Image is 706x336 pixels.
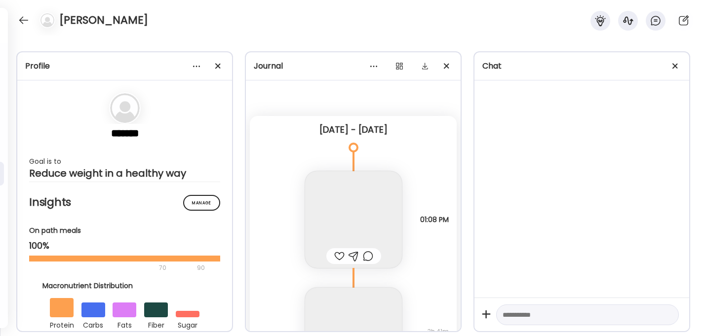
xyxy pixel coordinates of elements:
div: 90 [196,262,206,274]
img: bg-avatar-default.svg [40,13,54,27]
span: 3h 41m [418,327,449,336]
div: Macronutrient Distribution [42,281,207,291]
div: 100% [29,240,220,252]
div: fiber [144,317,168,331]
div: protein [50,317,74,331]
div: carbs [81,317,105,331]
span: 01:08 PM [420,215,449,224]
div: Journal [254,60,453,72]
img: bg-avatar-default.svg [110,93,140,123]
div: Chat [482,60,681,72]
div: Goal is to [29,155,220,167]
div: [DATE] - [DATE] [258,124,449,136]
div: 70 [29,262,194,274]
div: sugar [176,317,199,331]
div: Profile [25,60,224,72]
h2: Insights [29,195,220,210]
h4: [PERSON_NAME] [59,12,148,28]
div: Reduce weight in a healthy way [29,167,220,179]
div: fats [113,317,136,331]
div: Manage [183,195,220,211]
div: On path meals [29,225,220,236]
